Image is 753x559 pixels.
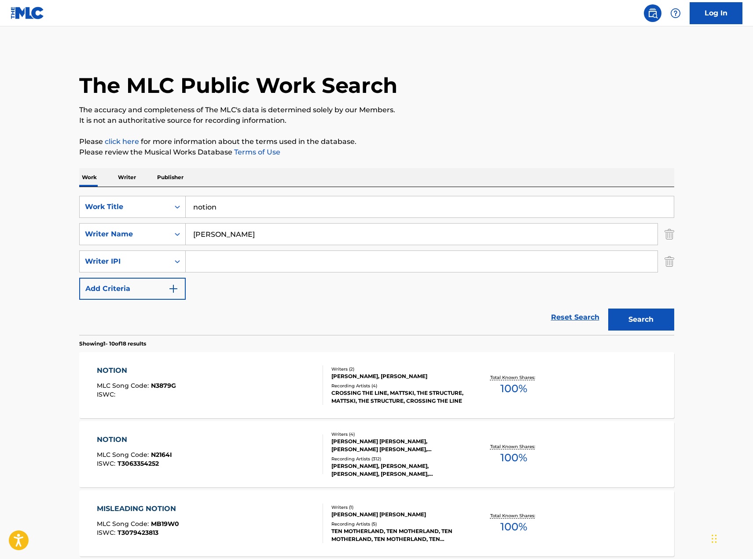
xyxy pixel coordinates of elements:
[115,168,139,187] p: Writer
[151,451,172,459] span: N2164I
[490,443,537,450] p: Total Known Shares:
[79,490,674,556] a: MISLEADING NOTIONMLC Song Code:MB19W0ISWC:T3079423813Writers (1)[PERSON_NAME] [PERSON_NAME]Record...
[97,390,118,398] span: ISWC :
[79,168,99,187] p: Work
[500,450,527,466] span: 100 %
[85,202,164,212] div: Work Title
[151,382,176,390] span: N3879G
[79,147,674,158] p: Please review the Musical Works Database
[331,372,464,380] div: [PERSON_NAME], [PERSON_NAME]
[331,438,464,453] div: [PERSON_NAME] [PERSON_NAME], [PERSON_NAME] [PERSON_NAME], [PERSON_NAME] [PERSON_NAME], [PERSON_NAME]
[79,421,674,487] a: NOTIONMLC Song Code:N2164IISWC:T3063354252Writers (4)[PERSON_NAME] [PERSON_NAME], [PERSON_NAME] [...
[151,520,179,528] span: MB19W0
[97,460,118,467] span: ISWC :
[667,4,684,22] div: Help
[105,137,139,146] a: click here
[79,278,186,300] button: Add Criteria
[85,229,164,239] div: Writer Name
[331,382,464,389] div: Recording Artists ( 4 )
[168,283,179,294] img: 9d2ae6d4665cec9f34b9.svg
[712,526,717,552] div: Drag
[154,168,186,187] p: Publisher
[647,8,658,18] img: search
[331,462,464,478] div: [PERSON_NAME], [PERSON_NAME], [PERSON_NAME], [PERSON_NAME], [PERSON_NAME]
[331,527,464,543] div: TEN MOTHERLAND, TEN MOTHERLAND, TEN MOTHERLAND, TEN MOTHERLAND, TEN MOTHERLAND
[97,504,180,514] div: MISLEADING NOTION
[97,520,151,528] span: MLC Song Code :
[608,309,674,331] button: Search
[670,8,681,18] img: help
[690,2,742,24] a: Log In
[79,352,674,418] a: NOTIONMLC Song Code:N3879GISWC:Writers (2)[PERSON_NAME], [PERSON_NAME]Recording Artists (4)CROSSI...
[79,196,674,335] form: Search Form
[97,434,172,445] div: NOTION
[500,519,527,535] span: 100 %
[79,105,674,115] p: The accuracy and completeness of The MLC's data is determined solely by our Members.
[331,389,464,405] div: CROSSING THE LINE, MATTSKI, THE STRUCTURE, MATTSKI, THE STRUCTURE, CROSSING THE LINE
[490,512,537,519] p: Total Known Shares:
[547,308,604,327] a: Reset Search
[665,250,674,272] img: Delete Criterion
[500,381,527,397] span: 100 %
[331,504,464,511] div: Writers ( 1 )
[79,340,146,348] p: Showing 1 - 10 of 18 results
[97,529,118,537] span: ISWC :
[331,521,464,527] div: Recording Artists ( 5 )
[85,256,164,267] div: Writer IPI
[331,431,464,438] div: Writers ( 4 )
[97,365,176,376] div: NOTION
[331,366,464,372] div: Writers ( 2 )
[79,72,397,99] h1: The MLC Public Work Search
[97,382,151,390] span: MLC Song Code :
[644,4,661,22] a: Public Search
[709,517,753,559] iframe: Chat Widget
[118,460,159,467] span: T3063354252
[232,148,280,156] a: Terms of Use
[79,136,674,147] p: Please for more information about the terms used in the database.
[97,451,151,459] span: MLC Song Code :
[79,115,674,126] p: It is not an authoritative source for recording information.
[490,374,537,381] p: Total Known Shares:
[665,223,674,245] img: Delete Criterion
[331,511,464,519] div: [PERSON_NAME] [PERSON_NAME]
[331,456,464,462] div: Recording Artists ( 312 )
[118,529,158,537] span: T3079423813
[11,7,44,19] img: MLC Logo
